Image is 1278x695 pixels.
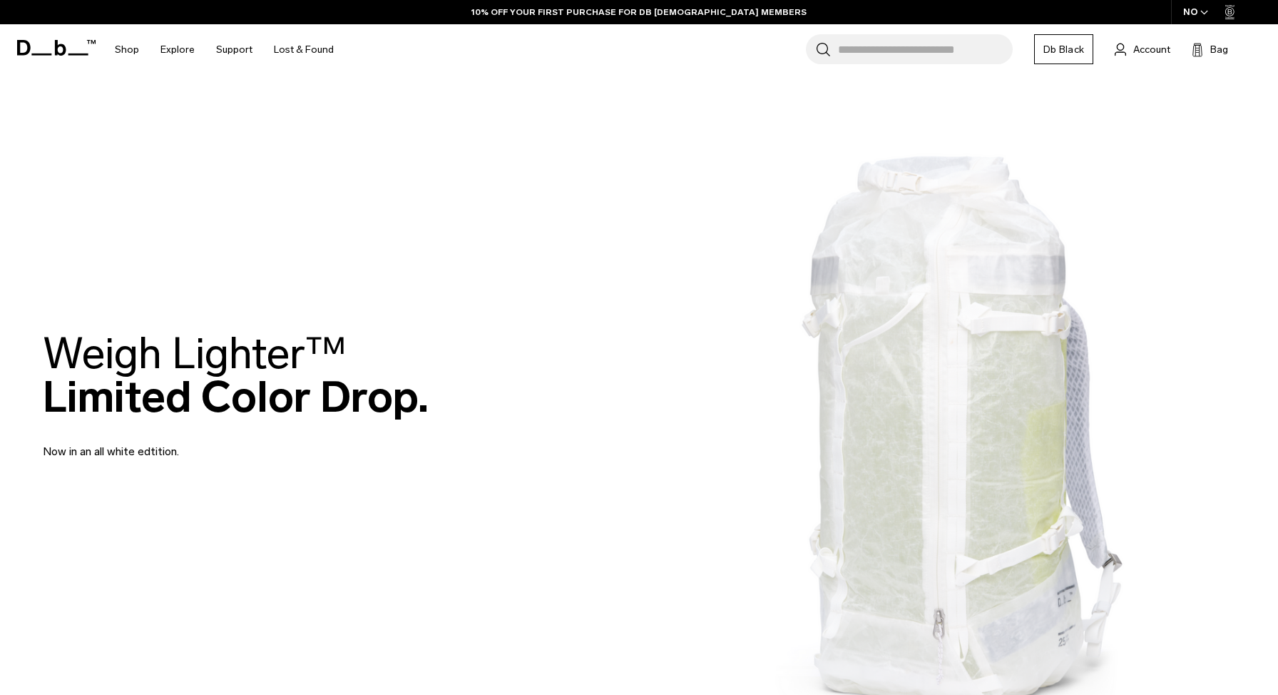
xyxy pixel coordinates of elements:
a: Account [1115,41,1170,58]
span: Account [1133,42,1170,57]
a: Support [216,24,252,75]
a: Db Black [1034,34,1093,64]
a: 10% OFF YOUR FIRST PURCHASE FOR DB [DEMOGRAPHIC_DATA] MEMBERS [471,6,807,19]
nav: Main Navigation [104,24,344,75]
span: Bag [1210,42,1228,57]
span: Weigh Lighter™ [43,328,347,380]
p: Now in an all white edtition. [43,426,385,460]
a: Lost & Found [274,24,334,75]
button: Bag [1192,41,1228,58]
h2: Limited Color Drop. [43,332,429,419]
a: Shop [115,24,139,75]
a: Explore [160,24,195,75]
